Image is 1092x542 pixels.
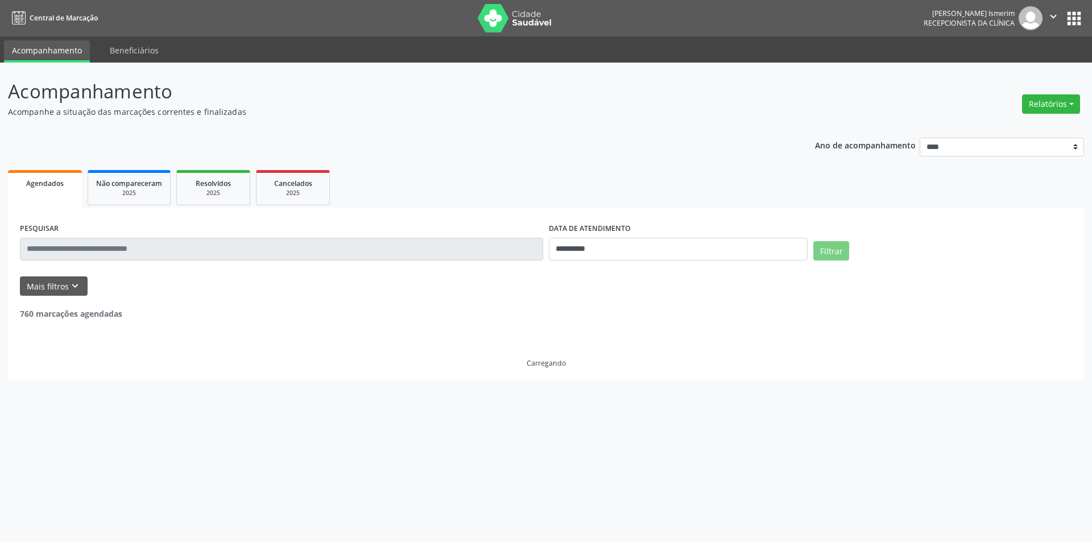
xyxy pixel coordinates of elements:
i: keyboard_arrow_down [69,280,81,292]
div: 2025 [185,189,242,197]
div: 2025 [264,189,321,197]
strong: 760 marcações agendadas [20,308,122,319]
p: Acompanhamento [8,77,761,106]
button: apps [1064,9,1084,28]
button:  [1043,6,1064,30]
i:  [1047,10,1060,23]
a: Acompanhamento [4,40,90,63]
span: Agendados [26,179,64,188]
p: Acompanhe a situação das marcações correntes e finalizadas [8,106,761,118]
button: Relatórios [1022,94,1080,114]
button: Mais filtroskeyboard_arrow_down [20,276,88,296]
div: [PERSON_NAME] Ismerim [924,9,1015,18]
label: PESQUISAR [20,220,59,238]
button: Filtrar [813,241,849,260]
span: Central de Marcação [30,13,98,23]
a: Beneficiários [102,40,167,60]
div: 2025 [96,189,162,197]
span: Cancelados [274,179,312,188]
div: Carregando [527,358,566,368]
img: img [1019,6,1043,30]
span: Recepcionista da clínica [924,18,1015,28]
p: Ano de acompanhamento [815,138,916,152]
a: Central de Marcação [8,9,98,27]
span: Resolvidos [196,179,231,188]
label: DATA DE ATENDIMENTO [549,220,631,238]
span: Não compareceram [96,179,162,188]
